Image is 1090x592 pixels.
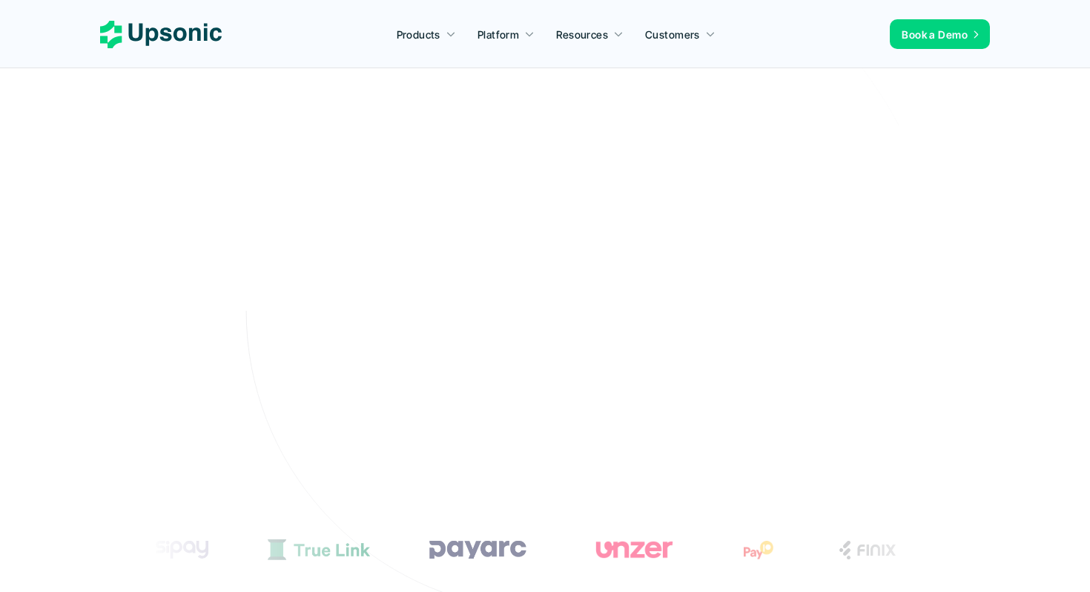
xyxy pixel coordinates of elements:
[304,263,786,306] p: From onboarding to compliance to settlement to autonomous control. Work with %82 more efficiency ...
[645,27,700,42] p: Customers
[285,119,805,218] h2: Agentic AI Platform for FinTech Operations
[591,355,721,392] a: Book a Demo
[610,364,690,385] p: Book a Demo
[902,27,968,42] p: Book a Demo
[397,27,440,42] p: Products
[890,19,990,49] a: Book a Demo
[369,355,584,392] a: Play with interactive demo
[478,27,519,42] p: Platform
[388,363,553,384] p: Play with interactive demo
[388,21,465,47] a: Products
[556,27,608,42] p: Resources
